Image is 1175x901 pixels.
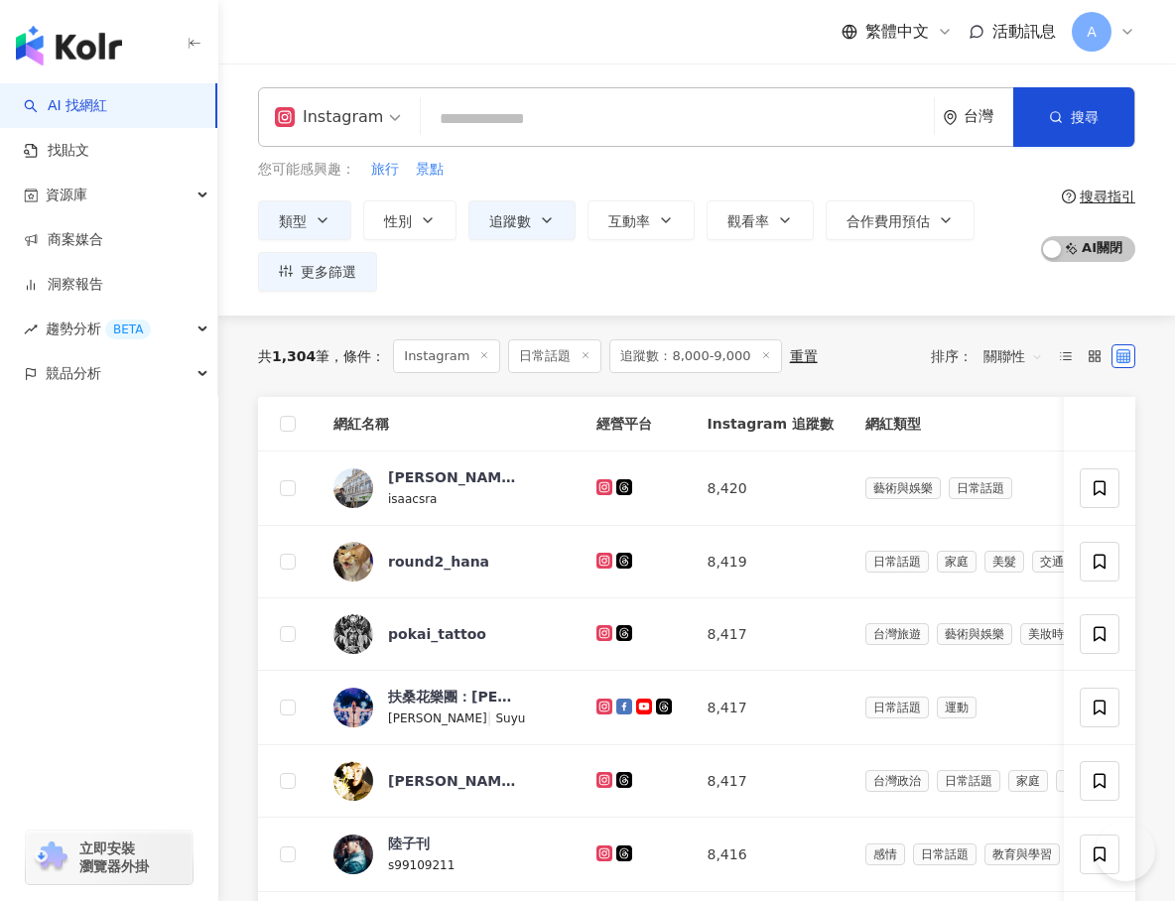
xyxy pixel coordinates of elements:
div: [PERSON_NAME]超 [388,771,517,791]
span: s99109211 [388,858,455,872]
span: 繁體中文 [865,21,929,43]
a: 找貼文 [24,141,89,161]
span: 趨勢分析 [46,307,151,351]
td: 8,416 [692,818,849,892]
span: 藝術與娛樂 [865,477,941,499]
span: Instagram [393,339,500,373]
div: round2_hana [388,552,489,572]
div: Instagram [275,101,383,133]
div: BETA [105,320,151,339]
button: 性別 [363,200,457,240]
span: 1,304 [272,348,316,364]
a: 商案媒合 [24,230,103,250]
button: 互動率 [587,200,695,240]
div: 扶桑花樂團：[PERSON_NAME] [388,687,517,707]
a: KOL Avatar陸子刊s99109211 [333,834,565,875]
a: searchAI 找網紅 [24,96,107,116]
img: KOL Avatar [333,761,373,801]
img: KOL Avatar [333,542,373,581]
img: KOL Avatar [333,468,373,508]
iframe: Help Scout Beacon - Open [1096,822,1155,881]
span: 日常話題 [508,339,601,373]
td: 8,417 [692,671,849,745]
div: [PERSON_NAME] [388,467,517,487]
span: 追蹤數：8,000-9,000 [609,339,781,373]
span: 家庭 [1008,770,1048,792]
div: 排序： [931,340,1054,372]
div: 重置 [790,348,818,364]
span: 家庭 [937,551,977,573]
span: 運動 [937,697,977,718]
span: isaacsra [388,492,437,506]
img: KOL Avatar [333,835,373,874]
span: 活動訊息 [992,22,1056,41]
button: 合作費用預估 [826,200,975,240]
span: | [487,709,496,725]
a: KOL Avatar[PERSON_NAME]超 [333,761,565,801]
a: 洞察報告 [24,275,103,295]
span: 美髮 [984,551,1024,573]
div: 搜尋指引 [1080,189,1135,204]
span: 條件 ： [329,348,385,364]
span: 交通工具 [1032,551,1096,573]
span: 關聯性 [983,340,1043,372]
button: 旅行 [370,159,400,181]
a: KOL Avatarpokai_tattoo [333,614,565,654]
button: 更多篩選 [258,252,377,292]
img: logo [16,26,122,65]
a: KOL Avatar扶桑花樂團：[PERSON_NAME][PERSON_NAME]|Suyu [333,687,565,728]
img: KOL Avatar [333,688,373,727]
span: 美妝時尚 [1020,623,1084,645]
td: 8,417 [692,745,849,818]
span: rise [24,322,38,336]
span: 日常話題 [937,770,1000,792]
span: 更多篩選 [301,264,356,280]
td: 8,417 [692,598,849,671]
td: 8,419 [692,526,849,598]
span: 景點 [416,160,444,180]
button: 觀看率 [707,200,814,240]
span: 觀看率 [727,213,769,229]
a: KOL Avatarround2_hana [333,542,565,581]
a: KOL Avatar[PERSON_NAME]isaacsra [333,467,565,509]
span: 美食 [1056,770,1096,792]
span: Suyu [495,711,525,725]
span: 互動率 [608,213,650,229]
span: 藝術與娛樂 [937,623,1012,645]
span: 日常話題 [865,697,929,718]
span: A [1087,21,1097,43]
button: 追蹤數 [468,200,576,240]
a: chrome extension立即安裝 瀏覽器外掛 [26,831,193,884]
span: 教育與學習 [984,843,1060,865]
img: chrome extension [32,841,70,873]
span: 日常話題 [865,551,929,573]
span: 競品分析 [46,351,101,396]
span: 日常話題 [913,843,977,865]
span: 日常話題 [949,477,1012,499]
div: pokai_tattoo [388,624,486,644]
button: 景點 [415,159,445,181]
span: 資源庫 [46,173,87,217]
span: 追蹤數 [489,213,531,229]
span: 您可能感興趣： [258,160,355,180]
span: 合作費用預估 [847,213,930,229]
span: 搜尋 [1071,109,1099,125]
span: 性別 [384,213,412,229]
div: 共 筆 [258,348,329,364]
span: environment [943,110,958,125]
td: 8,420 [692,451,849,526]
span: 感情 [865,843,905,865]
span: [PERSON_NAME] [388,711,487,725]
button: 類型 [258,200,351,240]
th: Instagram 追蹤數 [692,397,849,451]
span: 台灣政治 [865,770,929,792]
span: 類型 [279,213,307,229]
span: 旅行 [371,160,399,180]
th: 經營平台 [581,397,692,451]
div: 台灣 [964,108,1013,125]
button: 搜尋 [1013,87,1134,147]
th: 網紅名稱 [318,397,581,451]
span: question-circle [1062,190,1076,203]
span: 立即安裝 瀏覽器外掛 [79,839,149,875]
span: 台灣旅遊 [865,623,929,645]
